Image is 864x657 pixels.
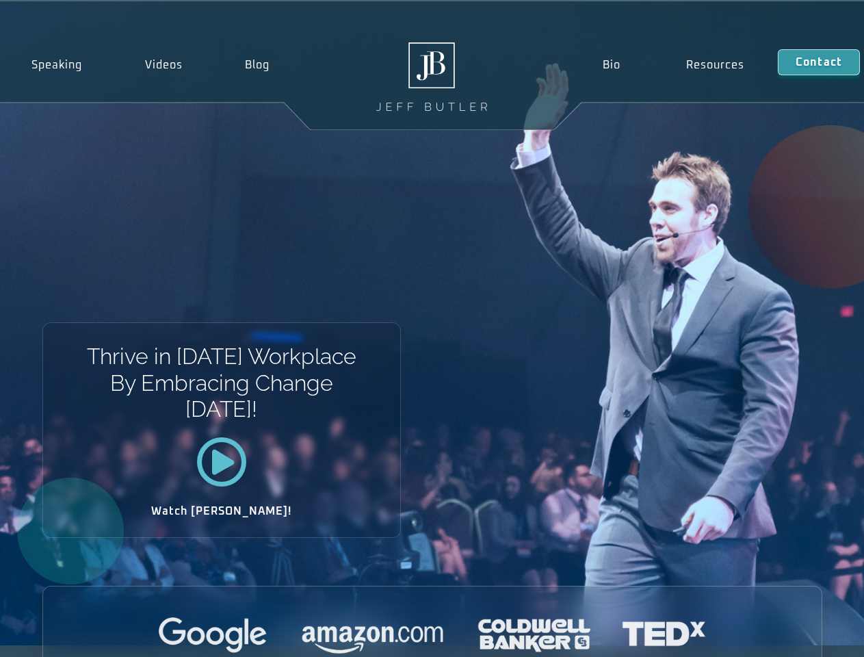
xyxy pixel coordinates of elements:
a: Contact [778,49,860,75]
span: Contact [796,57,842,68]
h2: Watch [PERSON_NAME]! [91,506,352,517]
a: Bio [569,49,653,81]
nav: Menu [569,49,777,81]
h1: Thrive in [DATE] Workplace By Embracing Change [DATE]! [86,344,357,422]
a: Videos [114,49,214,81]
a: Resources [653,49,778,81]
a: Blog [213,49,301,81]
